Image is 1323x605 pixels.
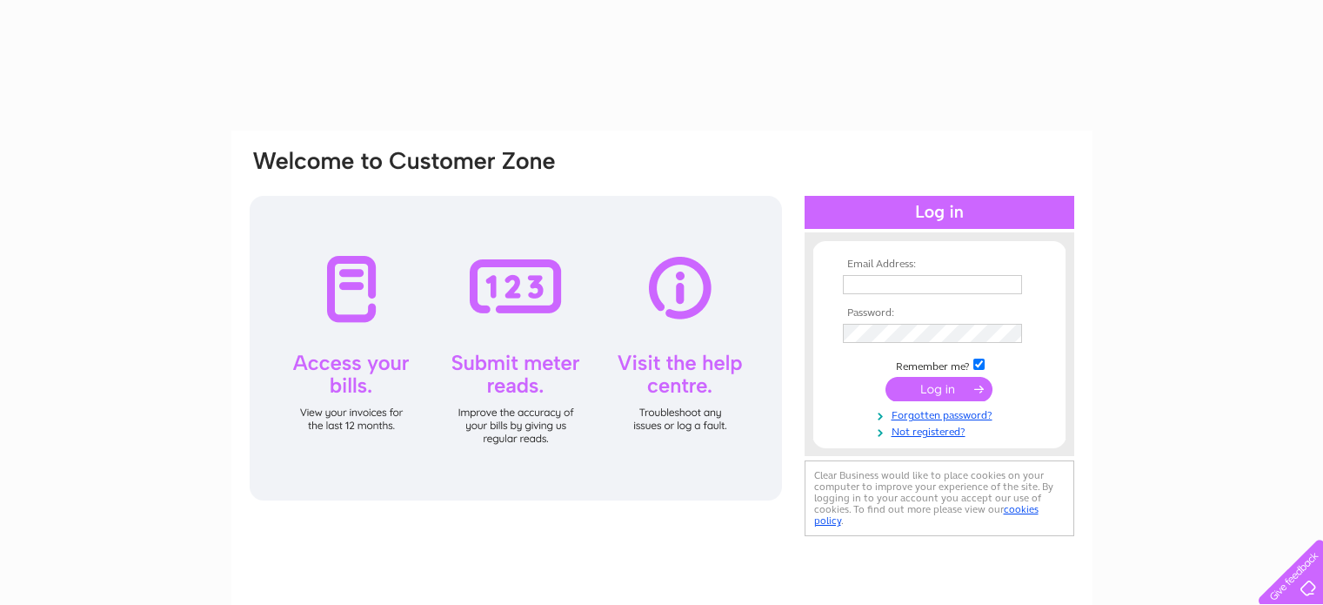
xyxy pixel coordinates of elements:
a: Not registered? [843,422,1040,439]
th: Password: [839,307,1040,319]
div: Clear Business would like to place cookies on your computer to improve your experience of the sit... [805,460,1074,536]
td: Remember me? [839,356,1040,373]
input: Submit [885,377,992,401]
a: Forgotten password? [843,406,1040,422]
a: cookies policy [814,503,1039,527]
th: Email Address: [839,259,1040,271]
